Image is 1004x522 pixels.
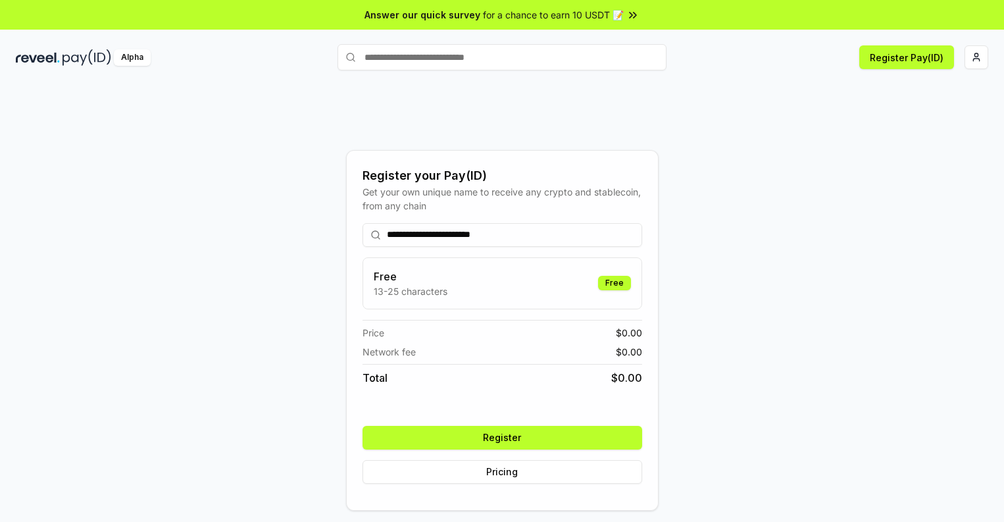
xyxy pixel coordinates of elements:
[16,49,60,66] img: reveel_dark
[598,276,631,290] div: Free
[363,426,642,450] button: Register
[374,284,447,298] p: 13-25 characters
[616,326,642,340] span: $ 0.00
[114,49,151,66] div: Alpha
[611,370,642,386] span: $ 0.00
[859,45,954,69] button: Register Pay(ID)
[364,8,480,22] span: Answer our quick survey
[616,345,642,359] span: $ 0.00
[483,8,624,22] span: for a chance to earn 10 USDT 📝
[363,185,642,213] div: Get your own unique name to receive any crypto and stablecoin, from any chain
[363,326,384,340] span: Price
[363,345,416,359] span: Network fee
[363,167,642,185] div: Register your Pay(ID)
[63,49,111,66] img: pay_id
[374,269,447,284] h3: Free
[363,370,388,386] span: Total
[363,460,642,484] button: Pricing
